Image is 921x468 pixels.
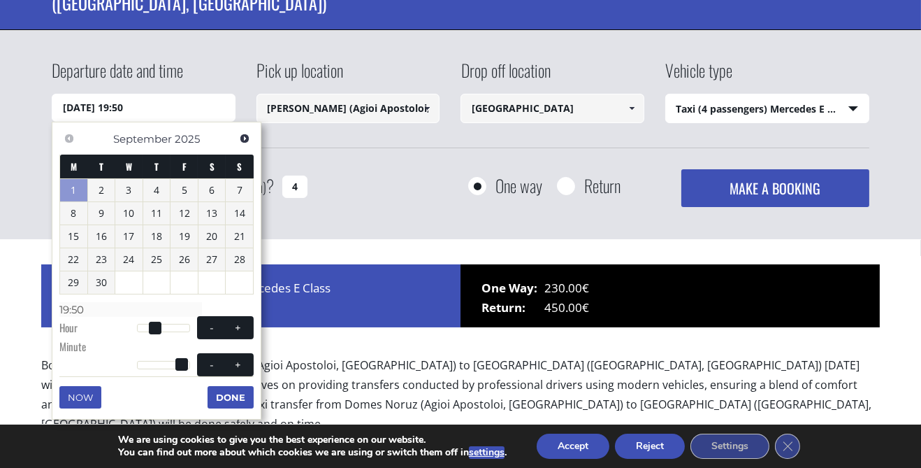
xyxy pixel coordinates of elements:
button: Settings [690,434,769,459]
label: Vehicle type [665,58,733,94]
span: Previous [64,133,75,144]
button: Reject [615,434,685,459]
a: 29 [60,271,87,294]
a: 1 [60,179,87,201]
button: - [199,358,224,371]
a: Previous [59,129,78,148]
a: 23 [88,248,115,271]
a: 7 [226,179,253,201]
span: One Way: [481,278,544,298]
a: Next [235,129,254,148]
span: Return: [481,298,544,318]
div: Price for 1 x Taxi (4 passengers) Mercedes E Class [41,264,460,327]
span: Saturday [210,159,215,173]
a: 25 [143,248,171,271]
span: September [113,132,172,146]
button: Now [59,386,101,409]
a: 18 [143,225,171,248]
a: 11 [143,202,171,225]
p: We are using cookies to give you the best experience on our website. [118,434,507,446]
span: Wednesday [126,159,132,173]
button: settings [469,446,505,459]
a: 14 [226,202,253,225]
button: + [226,321,251,334]
a: 4 [143,179,171,201]
a: Show All Items [416,94,439,123]
a: 9 [88,202,115,225]
a: 12 [171,202,198,225]
a: 5 [171,179,198,201]
label: Pick up location [256,58,344,94]
span: Monday [71,159,77,173]
button: Close GDPR Cookie Banner [775,434,800,459]
span: Thursday [154,159,159,173]
input: Select drop-off location [460,94,644,123]
a: 10 [115,202,143,225]
dt: Hour [59,320,137,339]
span: Taxi (4 passengers) Mercedes E Class [666,94,869,124]
div: 230.00€ 450.00€ [460,264,880,327]
a: 6 [198,179,226,201]
a: 19 [171,225,198,248]
a: 16 [88,225,115,248]
button: Accept [537,434,609,459]
span: Sunday [237,159,242,173]
a: 8 [60,202,87,225]
span: 2025 [175,132,200,146]
span: Next [239,133,250,144]
a: 28 [226,248,253,271]
label: One way [496,177,543,194]
button: MAKE A BOOKING [681,169,869,207]
p: You can find out more about which cookies we are using or switch them off in . [118,446,507,459]
span: Tuesday [99,159,103,173]
a: 17 [115,225,143,248]
a: Show All Items [620,94,643,123]
button: + [226,358,251,371]
dt: Minute [59,339,137,357]
a: 22 [60,248,87,271]
a: 21 [226,225,253,248]
a: 24 [115,248,143,271]
p: Book a Taxi transfer from Domes Noruz (Agioi Apostoloi, [GEOGRAPHIC_DATA]) to [GEOGRAPHIC_DATA] (... [41,355,880,446]
button: Done [208,386,254,409]
a: 13 [198,202,226,225]
a: 15 [60,225,87,248]
span: Friday [182,159,187,173]
button: - [199,321,224,334]
label: Departure date and time [52,58,183,94]
a: 3 [115,179,143,201]
a: 20 [198,225,226,248]
label: Return [585,177,621,194]
a: 2 [88,179,115,201]
a: 30 [88,271,115,294]
label: Drop off location [460,58,551,94]
input: Select pickup location [256,94,440,123]
a: 27 [198,248,226,271]
a: 26 [171,248,198,271]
